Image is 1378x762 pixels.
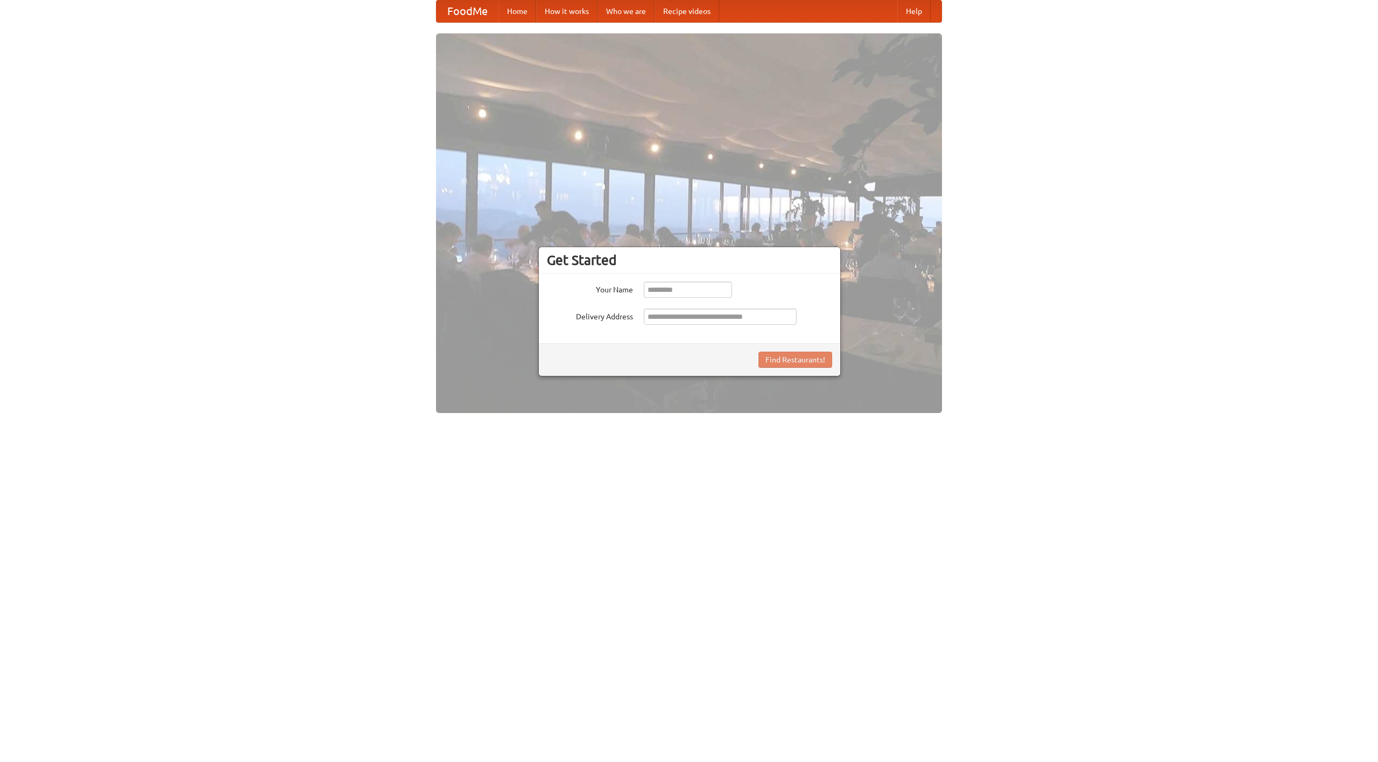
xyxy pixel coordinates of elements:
a: How it works [536,1,597,22]
a: Who we are [597,1,655,22]
a: Recipe videos [655,1,719,22]
label: Your Name [547,282,633,295]
a: Help [897,1,931,22]
h3: Get Started [547,252,832,268]
label: Delivery Address [547,309,633,322]
a: Home [498,1,536,22]
button: Find Restaurants! [758,352,832,368]
a: FoodMe [437,1,498,22]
